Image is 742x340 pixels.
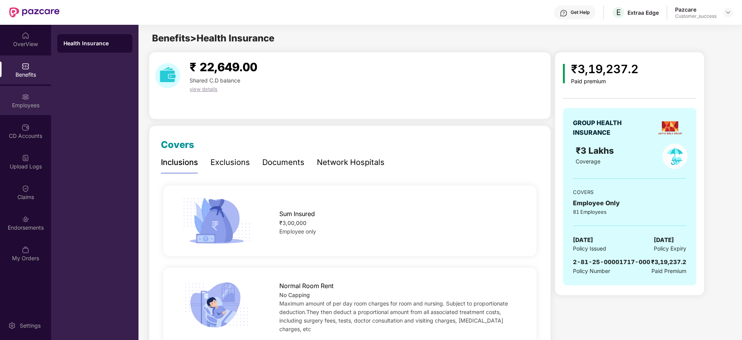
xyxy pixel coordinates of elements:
[563,64,565,83] img: icon
[279,209,315,219] span: Sum Insured
[161,139,194,150] span: Covers
[616,8,621,17] span: E
[573,268,610,274] span: Policy Number
[190,86,217,92] span: view details
[571,60,638,78] div: ₹3,19,237.2
[573,258,650,266] span: 2-81-25-00001717-000
[22,185,29,192] img: svg+xml;base64,PHN2ZyBpZD0iQ2xhaW0iIHhtbG5zPSJodHRwOi8vd3d3LnczLm9yZy8yMDAwL3N2ZyIgd2lkdGg9IjIwIi...
[279,228,316,235] span: Employee only
[190,60,257,74] span: ₹ 22,649.00
[662,144,687,169] img: policyIcon
[22,215,29,223] img: svg+xml;base64,PHN2ZyBpZD0iRW5kb3JzZW1lbnRzIiB4bWxucz0iaHR0cDovL3d3dy53My5vcmcvMjAwMC9zdmciIHdpZH...
[22,93,29,101] img: svg+xml;base64,PHN2ZyBpZD0iRW1wbG95ZWVzIiB4bWxucz0iaHR0cDovL3d3dy53My5vcmcvMjAwMC9zdmciIHdpZHRoPS...
[654,244,686,253] span: Policy Expiry
[22,154,29,162] img: svg+xml;base64,PHN2ZyBpZD0iVXBsb2FkX0xvZ3MiIGRhdGEtbmFtZT0iVXBsb2FkIExvZ3MiIHhtbG5zPSJodHRwOi8vd3...
[576,158,600,165] span: Coverage
[155,63,180,88] img: download
[675,6,716,13] div: Pazcare
[651,258,686,267] div: ₹3,19,237.2
[571,78,638,85] div: Paid premium
[571,9,590,15] div: Get Help
[210,156,250,168] div: Exclusions
[675,13,716,19] div: Customer_success
[657,114,684,141] img: insurerLogo
[317,156,385,168] div: Network Hospitals
[573,118,641,137] div: GROUP HEALTH INSURANCE
[654,235,674,245] span: [DATE]
[560,9,568,17] img: svg+xml;base64,PHN2ZyBpZD0iSGVscC0zMngzMiIgeG1sbnM9Imh0dHA6Ly93d3cudzMub3JnLzIwMDAvc3ZnIiB3aWR0aD...
[22,32,29,39] img: svg+xml;base64,PHN2ZyBpZD0iSG9tZSIgeG1sbnM9Imh0dHA6Ly93d3cudzMub3JnLzIwMDAvc3ZnIiB3aWR0aD0iMjAiIG...
[63,39,126,47] div: Health Insurance
[279,281,333,291] span: Normal Room Rent
[279,300,508,332] span: Maximum amount of per day room charges for room and nursing. Subject to proportionate deduction.T...
[573,198,686,208] div: Employee Only
[9,7,60,17] img: New Pazcare Logo
[262,156,304,168] div: Documents
[725,9,731,15] img: svg+xml;base64,PHN2ZyBpZD0iRHJvcGRvd24tMzJ4MzIiIHhtbG5zPSJodHRwOi8vd3d3LnczLm9yZy8yMDAwL3N2ZyIgd2...
[573,208,686,216] div: 81 Employees
[22,246,29,254] img: svg+xml;base64,PHN2ZyBpZD0iTXlfT3JkZXJzIiBkYXRhLW5hbWU9Ik15IE9yZGVycyIgeG1sbnM9Imh0dHA6Ly93d3cudz...
[651,267,686,275] span: Paid Premium
[279,291,520,299] div: No Capping
[573,244,606,253] span: Policy Issued
[279,219,520,227] div: ₹3,00,000
[17,322,43,330] div: Settings
[22,62,29,70] img: svg+xml;base64,PHN2ZyBpZD0iQmVuZWZpdHMiIHhtbG5zPSJodHRwOi8vd3d3LnczLm9yZy8yMDAwL3N2ZyIgd2lkdGg9Ij...
[180,280,253,331] img: icon
[8,322,16,330] img: svg+xml;base64,PHN2ZyBpZD0iU2V0dGluZy0yMHgyMCIgeG1sbnM9Imh0dHA6Ly93d3cudzMub3JnLzIwMDAvc3ZnIiB3aW...
[161,156,198,168] div: Inclusions
[190,77,240,84] span: Shared C.D balance
[627,9,659,16] div: Extraa Edge
[576,145,616,156] span: ₹3 Lakhs
[152,33,274,44] span: Benefits > Health Insurance
[22,124,29,131] img: svg+xml;base64,PHN2ZyBpZD0iQ0RfQWNjb3VudHMiIGRhdGEtbmFtZT0iQ0QgQWNjb3VudHMiIHhtbG5zPSJodHRwOi8vd3...
[573,188,686,196] div: COVERS
[573,235,593,245] span: [DATE]
[180,195,253,246] img: icon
